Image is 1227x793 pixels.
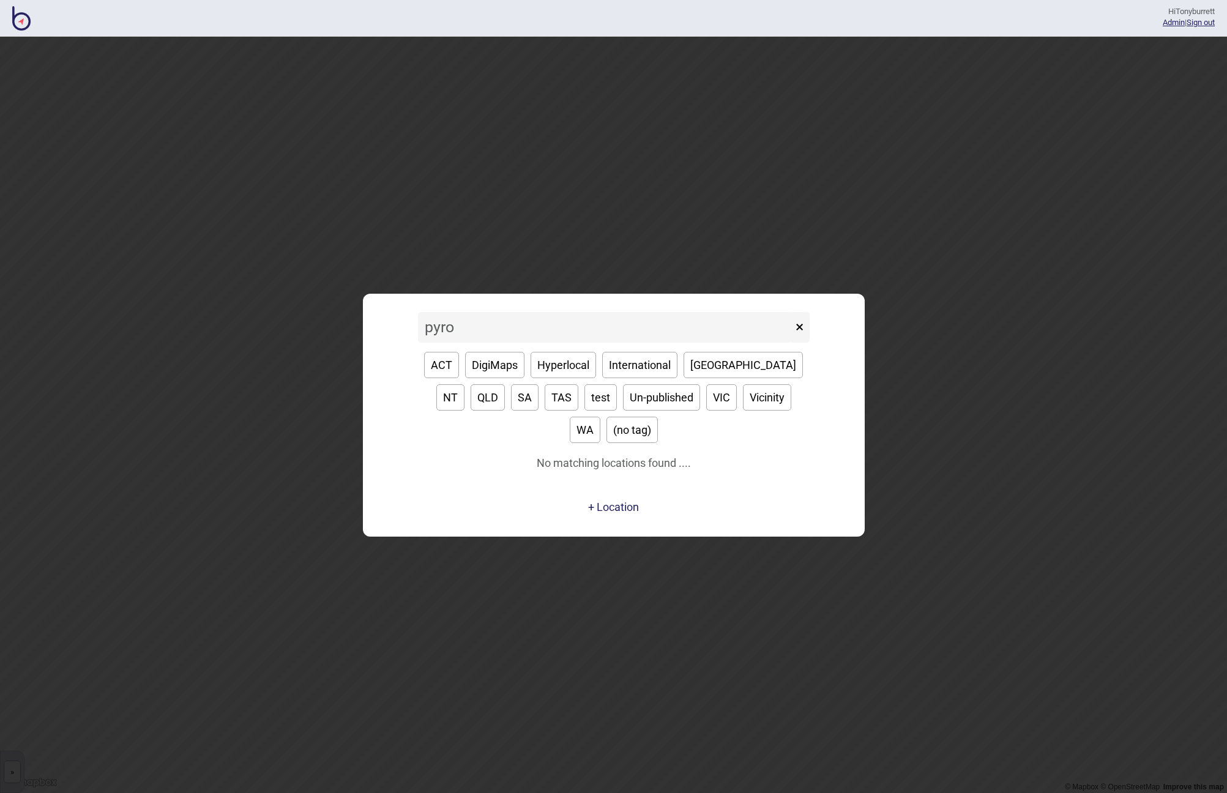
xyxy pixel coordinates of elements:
button: Sign out [1187,18,1215,27]
img: BindiMaps CMS [12,6,31,31]
button: Hyperlocal [531,352,596,378]
button: NT [436,384,464,411]
button: WA [570,417,600,443]
button: International [602,352,677,378]
a: Admin [1163,18,1185,27]
input: Search locations by tag + name [418,312,793,343]
div: No matching locations found .... [537,452,691,496]
button: [GEOGRAPHIC_DATA] [684,352,803,378]
button: + Location [588,501,639,513]
button: VIC [706,384,737,411]
button: (no tag) [606,417,658,443]
button: SA [511,384,539,411]
button: × [789,312,810,343]
button: ACT [424,352,459,378]
a: + Location [585,496,642,518]
button: Vicinity [743,384,791,411]
button: TAS [545,384,578,411]
button: test [584,384,617,411]
button: DigiMaps [465,352,524,378]
button: Un-published [623,384,700,411]
span: | [1163,18,1187,27]
button: QLD [471,384,505,411]
div: Hi Tonyburrett [1163,6,1215,17]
